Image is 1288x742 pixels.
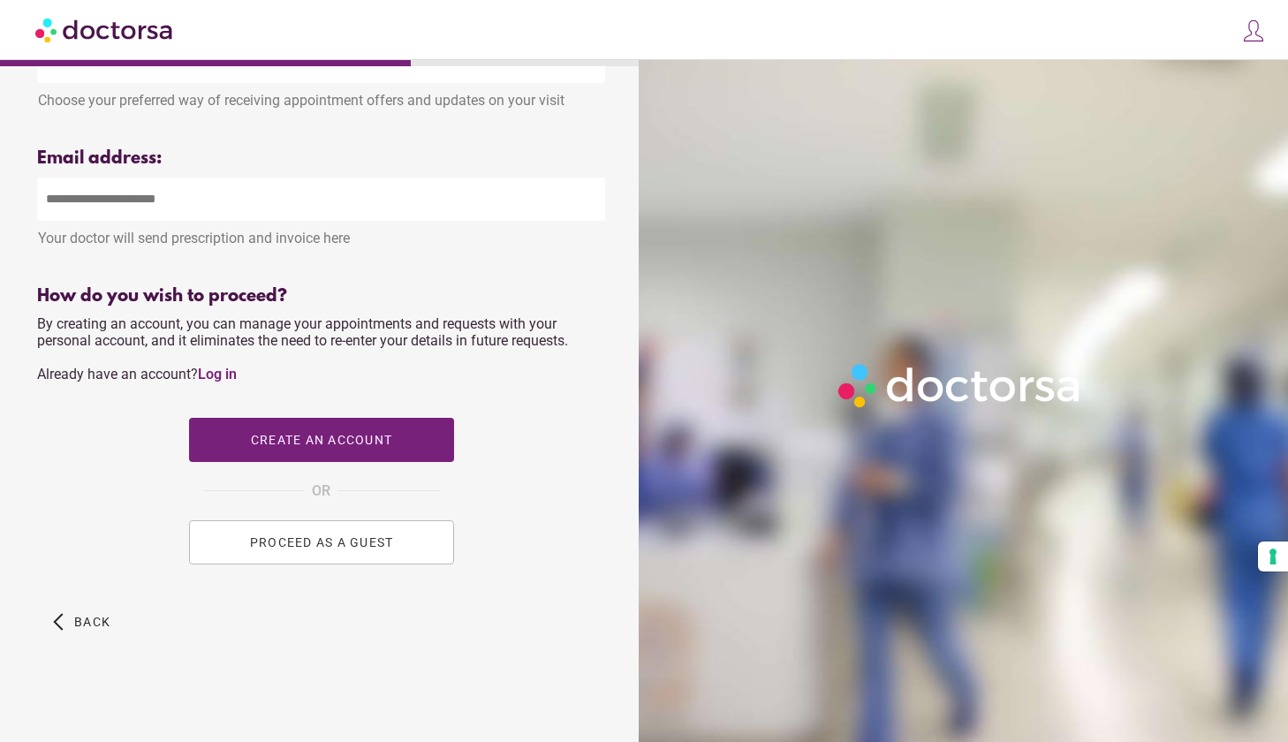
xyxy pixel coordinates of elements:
[35,10,175,49] img: Doctorsa.com
[74,615,110,629] span: Back
[831,357,1089,414] img: Logo-Doctorsa-trans-White-partial-flat.png
[189,520,454,564] button: PROCEED AS A GUEST
[46,600,117,644] button: arrow_back_ios Back
[198,366,237,382] a: Log in
[250,433,391,447] span: Create an account
[312,480,330,503] span: OR
[37,315,568,382] span: By creating an account, you can manage your appointments and requests with your personal account,...
[37,148,605,169] div: Email address:
[249,535,393,549] span: PROCEED AS A GUEST
[189,418,454,462] button: Create an account
[37,83,605,109] div: Choose your preferred way of receiving appointment offers and updates on your visit
[37,221,605,246] div: Your doctor will send prescription and invoice here
[1241,19,1266,43] img: icons8-customer-100.png
[37,286,605,307] div: How do you wish to proceed?
[1258,541,1288,572] button: Your consent preferences for tracking technologies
